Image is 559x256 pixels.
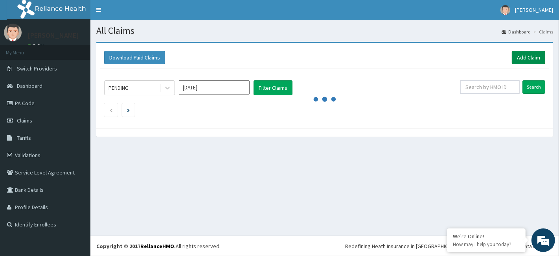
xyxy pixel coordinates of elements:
span: Tariffs [17,134,31,141]
img: User Image [500,5,510,15]
footer: All rights reserved. [90,236,559,256]
p: [PERSON_NAME] [28,32,79,39]
h1: All Claims [96,26,553,36]
div: We're Online! [453,233,520,240]
div: PENDING [108,84,129,92]
span: Dashboard [17,82,42,89]
img: User Image [4,24,22,41]
span: [PERSON_NAME] [515,6,553,13]
strong: Copyright © 2017 . [96,243,176,250]
a: Previous page [109,106,113,113]
button: Filter Claims [254,80,292,95]
a: Online [28,43,46,48]
p: How may I help you today? [453,241,520,248]
a: Next page [127,106,130,113]
input: Search by HMO ID [460,80,520,94]
input: Select Month and Year [179,80,250,95]
span: Claims [17,117,32,124]
div: Redefining Heath Insurance in [GEOGRAPHIC_DATA] using Telemedicine and Data Science! [345,242,553,250]
li: Claims [531,28,553,35]
a: RelianceHMO [140,243,174,250]
span: Switch Providers [17,65,57,72]
svg: audio-loading [313,87,337,111]
a: Add Claim [512,51,545,64]
a: Dashboard [502,28,531,35]
input: Search [522,80,545,94]
button: Download Paid Claims [104,51,165,64]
